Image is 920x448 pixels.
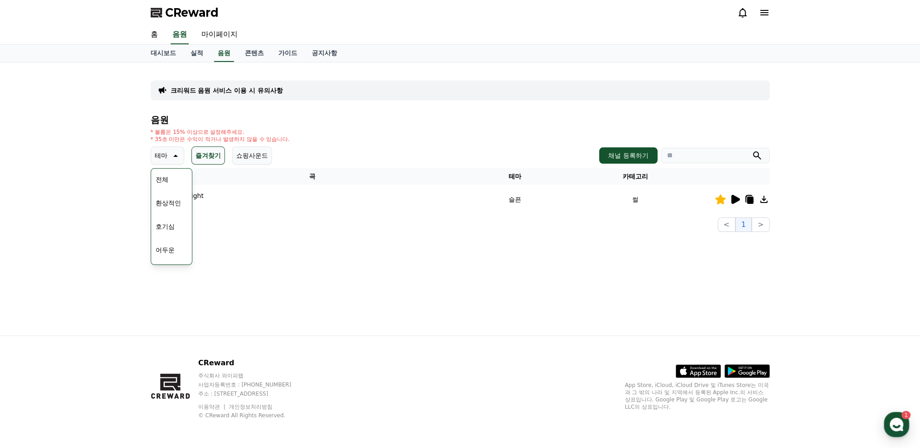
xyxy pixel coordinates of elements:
a: 이용약관 [198,404,227,410]
a: 공지사항 [305,45,344,62]
a: 홈 [3,287,60,309]
a: 홈 [143,25,165,44]
button: < [718,217,735,232]
td: 슬픈 [474,185,556,214]
th: 카테고리 [556,168,714,185]
p: * 볼륨은 15% 이상으로 설정해주세요. [151,128,290,136]
button: 전체 [152,170,172,189]
th: 곡 [151,168,474,185]
button: 즐겨찾기 [191,146,225,165]
a: 설정 [117,287,174,309]
a: 1대화 [60,287,117,309]
button: 어두운 [152,240,178,260]
th: 테마 [474,168,556,185]
p: 주식회사 와이피랩 [198,372,309,379]
p: App Store, iCloud, iCloud Drive 및 iTunes Store는 미국과 그 밖의 나라 및 지역에서 등록된 Apple Inc.의 서비스 상표입니다. Goo... [625,382,770,410]
span: 대화 [83,301,94,308]
a: 콘텐츠 [238,45,271,62]
button: 환상적인 [152,193,185,213]
button: 1 [735,217,752,232]
a: CReward [151,5,219,20]
a: 실적 [183,45,210,62]
p: © CReward All Rights Reserved. [198,412,309,419]
a: 음원 [214,45,234,62]
p: CReward [198,358,309,368]
button: 호기심 [152,217,178,236]
a: 크리워드 음원 서비스 이용 시 유의사항 [171,86,283,95]
p: Sad Night [173,191,204,201]
button: 쇼핑사운드 [232,146,272,165]
a: 마이페이지 [194,25,245,44]
button: 테마 [151,146,184,165]
p: 테마 [155,149,167,162]
p: * 35초 미만은 수익이 적거나 발생하지 않을 수 있습니다. [151,136,290,143]
button: > [752,217,769,232]
a: 음원 [171,25,189,44]
span: CReward [165,5,219,20]
span: 1 [92,286,95,293]
a: 개인정보처리방침 [229,404,272,410]
button: 채널 등록하기 [599,147,657,164]
a: 대시보드 [143,45,183,62]
p: 주소 : [STREET_ADDRESS] [198,390,309,397]
span: 홈 [29,300,34,307]
p: 사업자등록번호 : [PHONE_NUMBER] [198,381,309,388]
td: 썰 [556,185,714,214]
a: 가이드 [271,45,305,62]
span: 설정 [140,300,151,307]
h4: 음원 [151,115,770,125]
